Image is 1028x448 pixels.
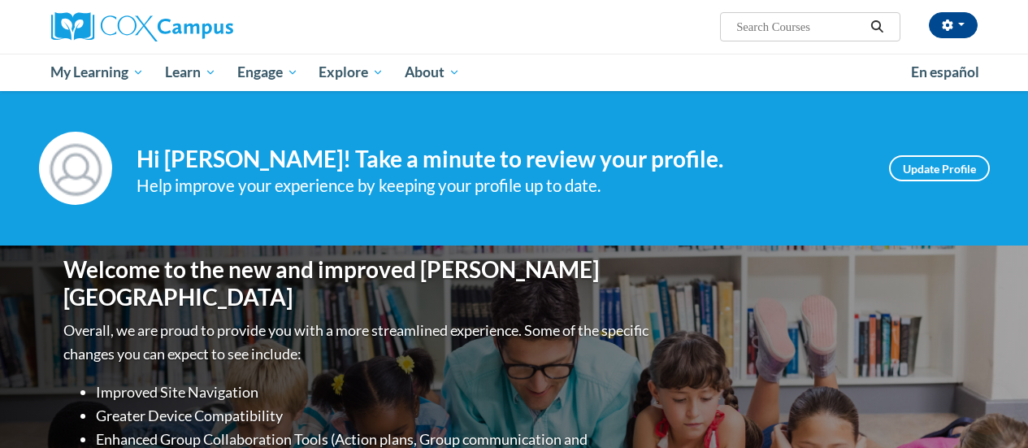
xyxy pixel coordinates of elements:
span: Learn [165,63,216,82]
p: Overall, we are proud to provide you with a more streamlined experience. Some of the specific cha... [63,319,653,366]
span: Explore [319,63,384,82]
button: Account Settings [929,12,978,38]
a: En español [900,55,990,89]
a: Engage [227,54,309,91]
a: Explore [308,54,394,91]
span: Engage [237,63,298,82]
div: Help improve your experience by keeping your profile up to date. [137,172,865,199]
a: Update Profile [889,155,990,181]
img: Cox Campus [51,12,233,41]
button: Search [865,17,889,37]
img: Profile Image [39,132,112,205]
input: Search Courses [735,17,865,37]
li: Greater Device Compatibility [96,404,653,428]
a: Learn [154,54,227,91]
a: My Learning [41,54,155,91]
h4: Hi [PERSON_NAME]! Take a minute to review your profile. [137,146,865,173]
div: Main menu [39,54,990,91]
span: My Learning [50,63,144,82]
a: About [394,54,471,91]
li: Improved Site Navigation [96,381,653,404]
h1: Welcome to the new and improved [PERSON_NAME][GEOGRAPHIC_DATA] [63,256,653,311]
iframe: Button to launch messaging window [963,383,1015,435]
span: About [405,63,460,82]
span: En español [911,63,979,80]
a: Cox Campus [51,12,344,41]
